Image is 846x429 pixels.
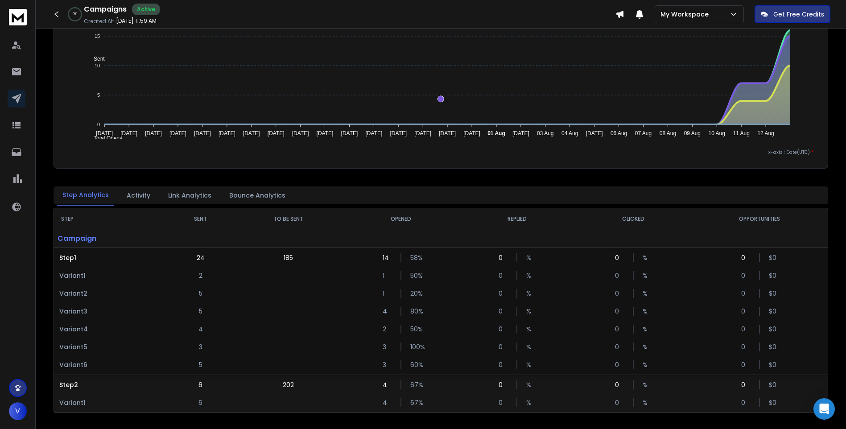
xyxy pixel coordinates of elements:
[410,380,419,389] p: 67 %
[383,271,392,280] p: 1
[615,360,624,369] p: 0
[59,271,161,280] p: Variant 1
[410,253,419,262] p: 58 %
[410,360,419,369] p: 60 %
[526,253,535,262] p: %
[198,380,202,389] p: 6
[526,398,535,407] p: %
[199,360,202,369] p: 5
[283,380,294,389] p: 202
[96,130,113,136] tspan: [DATE]
[611,130,627,136] tspan: 06 Aug
[383,342,392,351] p: 3
[709,130,725,136] tspan: 10 Aug
[95,33,100,39] tspan: 15
[243,130,260,136] tspan: [DATE]
[615,271,624,280] p: 0
[769,253,778,262] p: $ 0
[499,253,508,262] p: 0
[741,253,750,262] p: 0
[59,307,161,316] p: Variant 3
[773,10,824,19] p: Get Free Credits
[317,130,334,136] tspan: [DATE]
[463,130,480,136] tspan: [DATE]
[692,208,828,230] th: OPPORTUNITIES
[132,4,160,15] div: Active
[383,307,392,316] p: 4
[615,342,624,351] p: 0
[383,360,392,369] p: 3
[741,289,750,298] p: 0
[383,380,392,389] p: 4
[410,307,419,316] p: 80 %
[499,271,508,280] p: 0
[526,289,535,298] p: %
[59,253,161,262] p: Step 1
[741,271,750,280] p: 0
[268,130,285,136] tspan: [DATE]
[410,398,419,407] p: 67 %
[383,325,392,334] p: 2
[59,325,161,334] p: Variant 4
[769,342,778,351] p: $ 0
[487,130,505,136] tspan: 01 Aug
[769,398,778,407] p: $ 0
[57,185,114,206] button: Step Analytics
[199,307,202,316] p: 5
[198,398,202,407] p: 6
[54,230,167,247] p: Campaign
[84,18,114,25] p: Created At:
[383,253,392,262] p: 14
[615,380,624,389] p: 0
[733,130,750,136] tspan: 11 Aug
[410,289,419,298] p: 20 %
[615,289,624,298] p: 0
[526,342,535,351] p: %
[95,63,100,68] tspan: 10
[643,380,652,389] p: %
[635,130,652,136] tspan: 07 Aug
[537,130,553,136] tspan: 03 Aug
[741,398,750,407] p: 0
[120,130,137,136] tspan: [DATE]
[97,92,100,98] tspan: 5
[741,342,750,351] p: 0
[643,325,652,334] p: %
[512,130,529,136] tspan: [DATE]
[439,130,456,136] tspan: [DATE]
[87,56,105,62] span: Sent
[769,289,778,298] p: $ 0
[163,186,217,205] button: Link Analytics
[54,208,167,230] th: STEP
[199,289,202,298] p: 5
[758,130,774,136] tspan: 12 Aug
[121,186,156,205] button: Activity
[499,398,508,407] p: 0
[219,130,235,136] tspan: [DATE]
[741,360,750,369] p: 0
[643,307,652,316] p: %
[755,5,830,23] button: Get Free Credits
[615,253,624,262] p: 0
[643,253,652,262] p: %
[526,271,535,280] p: %
[769,325,778,334] p: $ 0
[499,289,508,298] p: 0
[116,17,157,25] p: [DATE] 11:59 AM
[526,307,535,316] p: %
[586,130,603,136] tspan: [DATE]
[197,253,205,262] p: 24
[59,380,161,389] p: Step 2
[526,360,535,369] p: %
[68,149,813,156] p: x-axis : Date(UTC)
[383,398,392,407] p: 4
[643,271,652,280] p: %
[526,325,535,334] p: %
[741,380,750,389] p: 0
[9,402,27,420] button: V
[73,12,77,17] p: 0 %
[769,380,778,389] p: $ 0
[499,380,508,389] p: 0
[459,208,575,230] th: REPLIED
[741,325,750,334] p: 0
